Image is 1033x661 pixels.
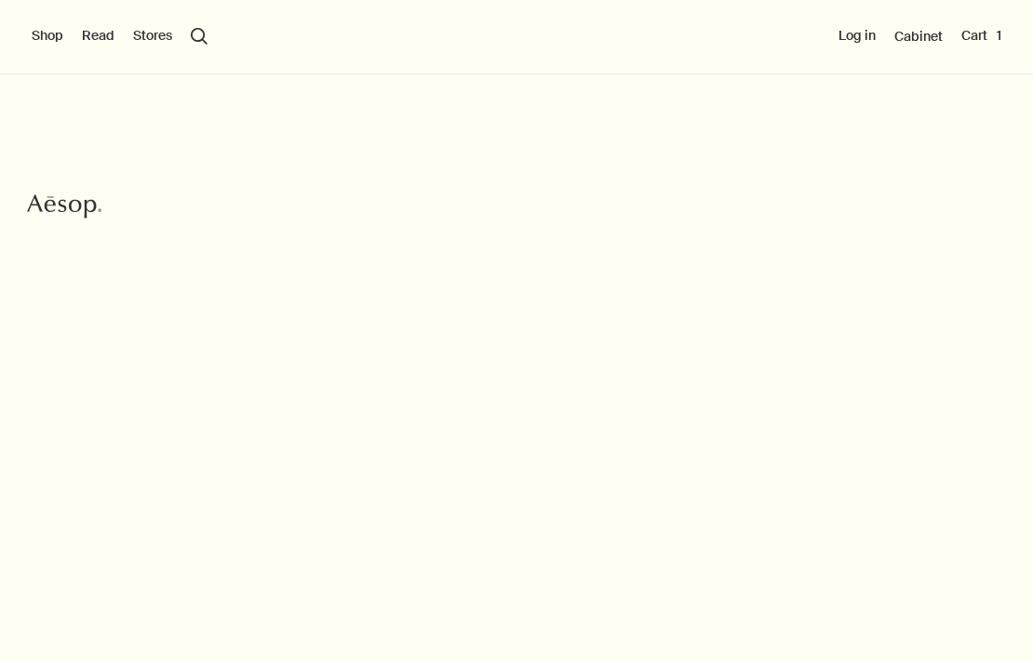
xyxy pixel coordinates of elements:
button: Stores [133,27,172,46]
button: Cart1 [961,27,1001,46]
button: Log in [838,27,876,46]
button: Open search [191,28,208,45]
a: Discover Geranium Leaf [172,496,442,551]
a: Cabinet [894,28,943,45]
button: Read [82,27,114,46]
button: Shop [32,27,63,46]
h2: The perennial appeal of Geranium Leaf [172,253,442,327]
svg: Aesop [27,192,101,220]
p: First introduced in [DATE], our Geranium Leaf Body Care range has grown into a quartet of verdant... [172,341,442,468]
h3: Evergreen exhilaration [172,217,442,239]
a: Aesop [27,192,101,225]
